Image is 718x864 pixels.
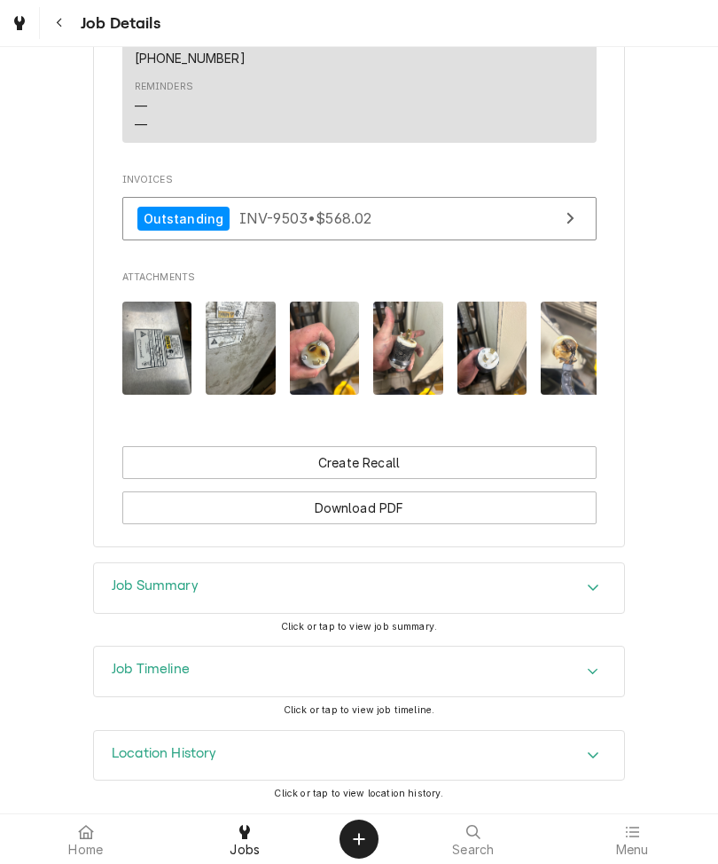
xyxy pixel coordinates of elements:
div: Phone [135,31,246,67]
div: Outstanding [137,207,230,231]
h3: Job Summary [112,577,199,594]
div: Accordion Header [94,563,624,613]
button: Download PDF [122,491,597,524]
img: 36hA46gfR4KDgDcW8thM [373,302,443,395]
img: hGIkyJJnRtCJKeTU72QV [122,302,192,395]
span: Click or tap to view location history. [274,788,443,799]
div: Accordion Header [94,731,624,781]
span: Menu [616,843,649,857]
div: — [135,115,147,134]
h3: Job Timeline [112,661,190,678]
div: Contact [122,22,597,144]
span: Jobs [230,843,260,857]
a: Go to Jobs [4,7,35,39]
button: Accordion Details Expand Trigger [94,731,624,781]
span: Home [68,843,103,857]
div: Reminders [135,80,193,134]
span: Job Details [75,12,160,35]
button: Create Recall [122,446,597,479]
a: Search [394,818,552,860]
div: Attachments [122,271,597,409]
div: Client Contact [122,4,597,151]
a: Jobs [167,818,324,860]
span: INV-9503 • $568.02 [239,209,372,227]
span: Invoices [122,173,597,187]
span: Click or tap to view job summary. [281,621,437,632]
img: MYMrPRfJQjSpV9TrtU1w [206,302,276,395]
img: 0bu2YNF6RoS0iJ8UxhtD [457,302,527,395]
div: Button Group Row [122,479,597,524]
span: Attachments [122,271,597,285]
button: Create Object [339,820,379,859]
button: Navigate back [43,7,75,39]
div: Accordion Header [94,647,624,696]
div: Reminders [135,80,193,94]
button: Accordion Details Expand Trigger [94,647,624,696]
a: [PHONE_NUMBER] [135,51,246,66]
div: — [135,97,147,115]
a: Menu [554,818,712,860]
div: Job Summary [93,562,625,614]
button: Accordion Details Expand Trigger [94,563,624,613]
h3: Location History [112,745,217,762]
span: Attachments [122,288,597,410]
div: Button Group [122,446,597,524]
div: Button Group Row [122,446,597,479]
div: Client Contact List [122,22,597,152]
a: Home [7,818,165,860]
img: PpMX50CaRxeiOTh1aLKe [290,302,360,395]
a: View Invoice [122,197,597,240]
div: Location History [93,730,625,782]
div: Job Timeline [93,646,625,697]
span: Search [452,843,494,857]
img: UEjo6K5RyZjIOV1lI0nw [541,302,611,395]
span: Click or tap to view job timeline. [284,704,434,716]
div: Invoices [122,173,597,249]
